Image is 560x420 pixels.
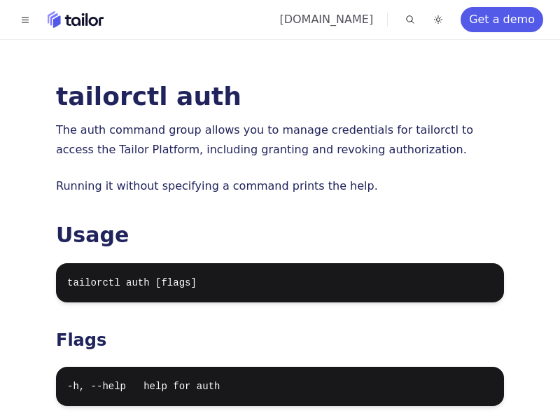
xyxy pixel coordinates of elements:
a: Get a demo [461,7,543,32]
button: Find something... [402,11,419,28]
h1: tailorctl auth [56,84,504,109]
a: Flags [56,330,106,350]
p: Running it without specifying a command prints the help. [56,176,504,196]
button: Toggle dark mode [430,11,447,28]
a: [DOMAIN_NAME] [279,13,373,26]
a: Home [48,11,104,28]
a: Usage [56,223,129,247]
code: -h, --help help for auth [67,381,220,392]
button: Toggle navigation [17,11,34,28]
p: The auth command group allows you to manage credentials for tailorctl to access the Tailor Platfo... [56,120,504,160]
code: tailorctl auth [flags] [67,277,197,288]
